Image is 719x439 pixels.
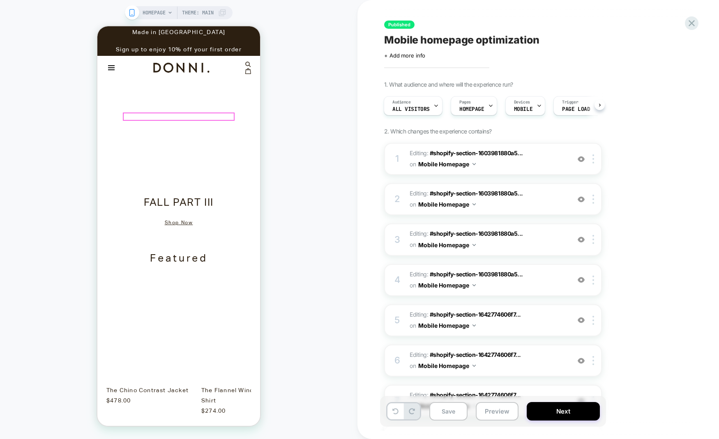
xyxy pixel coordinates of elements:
[392,106,430,112] span: All Visitors
[410,361,416,371] span: on
[410,159,416,169] span: on
[578,276,585,283] img: crossed eye
[418,239,476,251] button: Mobile Homepage
[430,271,523,278] span: #shopify-section-1603981880a5...
[410,390,566,412] span: Editing :
[472,163,476,165] img: down arrow
[410,148,566,170] span: Editing :
[384,81,513,88] span: 1. What audience and where will the experience run?
[514,99,530,105] span: Devices
[592,195,594,204] img: close
[67,194,96,199] a: Shop Now
[392,99,411,105] span: Audience
[418,279,476,291] button: Mobile Homepage
[384,52,425,59] span: + Add more info
[459,99,471,105] span: Pages
[9,53,154,162] a: Explore our latest collection
[410,199,416,209] span: on
[514,106,532,112] span: MOBILE
[9,225,154,240] h3: Featured
[147,41,154,48] img: bag icon
[429,402,468,421] button: Save
[410,309,566,331] span: Editing :
[18,21,144,26] span: Sign up to enjoy 10% off your first order
[410,188,566,210] span: Editing :
[592,154,594,163] img: close
[592,356,594,365] img: close
[578,196,585,203] img: crossed eye
[459,106,484,112] span: HOMEPAGE
[393,393,401,409] div: 7
[578,156,585,163] img: crossed eye
[562,99,578,105] span: Trigger
[430,149,523,156] span: #shopify-section-1603981880a5...
[410,269,566,291] span: Editing :
[562,106,590,112] span: Page Load
[592,235,594,244] img: close
[578,317,585,324] img: crossed eye
[384,34,539,46] span: Mobile homepage optimization
[9,372,33,377] span: $478.00
[384,21,415,29] span: Published
[430,351,521,358] span: #shopify-section-1642774606f7...
[147,35,154,41] img: search icon
[472,244,476,246] img: down arrow
[384,128,491,135] span: 2. Which changes the experience contains?
[9,359,93,370] p: The Chino Contrast Jacket
[578,357,585,364] img: crossed eye
[104,382,128,388] span: $274.00
[393,191,401,207] div: 2
[410,280,416,290] span: on
[527,402,600,421] button: Next
[393,312,401,329] div: 5
[592,316,594,325] img: close
[472,203,476,205] img: down arrow
[472,284,476,286] img: down arrow
[393,151,401,167] div: 1
[430,230,523,237] span: #shopify-section-1603981880a5...
[393,352,401,369] div: 6
[592,276,594,285] img: close
[35,3,128,9] span: Made in [GEOGRAPHIC_DATA]
[418,360,476,372] button: Mobile Homepage
[418,158,476,170] button: Mobile Homepage
[410,349,566,372] span: Editing :
[472,324,476,326] img: down arrow
[430,190,523,197] span: #shopify-section-1603981880a5...
[472,365,476,367] img: down arrow
[418,319,476,331] button: Mobile Homepage
[410,320,416,331] span: on
[578,236,585,243] img: crossed eye
[393,272,401,288] div: 4
[430,311,521,318] span: #shopify-section-1642774606f7...
[18,171,145,183] h3: Fall Part III
[182,6,214,19] span: Theme: MAIN
[143,6,166,19] span: HOMEPAGE
[430,391,521,398] span: #shopify-section-1642774606f7...
[393,232,401,248] div: 3
[418,198,476,210] button: Mobile Homepage
[104,359,188,380] p: The Flannel Windowpane Shirt
[476,402,519,421] button: Preview
[410,228,566,251] span: Editing :
[410,239,416,250] span: on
